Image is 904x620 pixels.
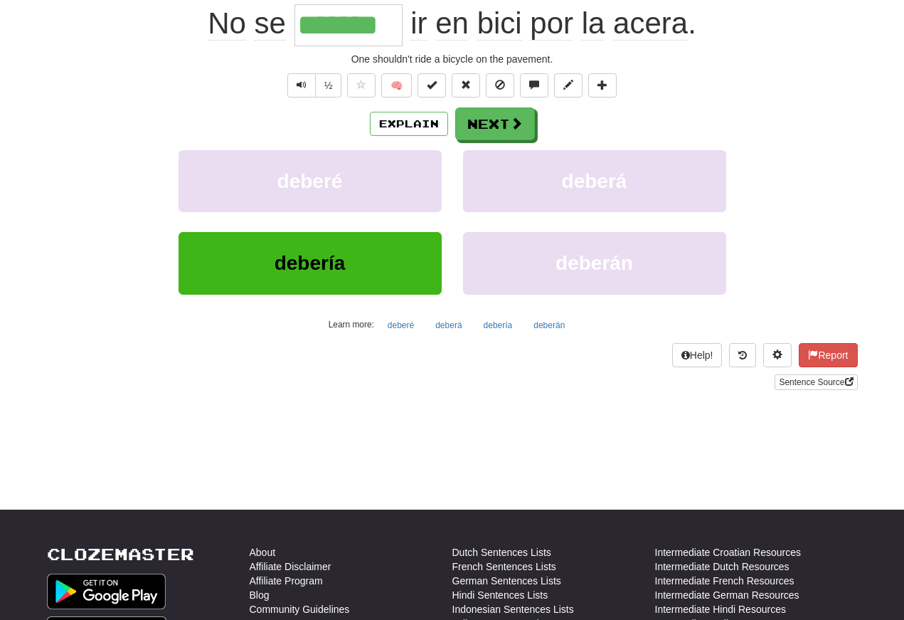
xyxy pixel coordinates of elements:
[380,315,422,336] button: deberé
[452,545,551,559] a: Dutch Sentences Lists
[655,588,799,602] a: Intermediate German Resources
[655,545,801,559] a: Intermediate Croatian Resources
[275,252,346,274] span: debería
[435,6,469,41] span: en
[250,545,276,559] a: About
[554,73,583,98] button: Edit sentence (alt+d)
[452,73,480,98] button: Reset to 0% Mastered (alt+r)
[455,107,535,140] button: Next
[179,232,442,294] button: debería
[729,343,756,367] button: Round history (alt+y)
[588,73,617,98] button: Add to collection (alt+a)
[47,574,166,609] img: Get it on Google Play
[255,6,286,41] span: se
[655,602,786,616] a: Intermediate Hindi Resources
[427,315,469,336] button: deberá
[285,73,342,98] div: Text-to-speech controls
[329,320,374,330] small: Learn more:
[672,343,723,367] button: Help!
[452,559,556,574] a: French Sentences Lists
[208,6,246,41] span: No
[582,6,605,41] span: la
[381,73,412,98] button: 🧠
[799,343,857,367] button: Report
[530,6,573,41] span: por
[775,374,857,390] a: Sentence Source
[287,73,316,98] button: Play sentence audio (ctl+space)
[452,574,561,588] a: German Sentences Lists
[250,574,323,588] a: Affiliate Program
[562,170,627,192] span: deberá
[655,574,794,588] a: Intermediate French Resources
[476,315,521,336] button: debería
[477,6,522,41] span: bici
[655,559,789,574] a: Intermediate Dutch Resources
[179,150,442,212] button: deberé
[486,73,514,98] button: Ignore sentence (alt+i)
[47,545,194,563] a: Clozemaster
[526,315,573,336] button: deberán
[452,602,574,616] a: Indonesian Sentences Lists
[370,112,448,136] button: Explain
[613,6,688,41] span: acera
[250,588,270,602] a: Blog
[520,73,548,98] button: Discuss sentence (alt+u)
[403,6,696,41] span: .
[347,73,376,98] button: Favorite sentence (alt+f)
[463,232,726,294] button: deberán
[315,73,342,98] button: ½
[452,588,548,602] a: Hindi Sentences Lists
[47,52,858,66] div: One shouldn't ride a bicycle on the pavement.
[463,150,726,212] button: deberá
[555,252,633,274] span: deberán
[250,559,331,574] a: Affiliate Disclaimer
[277,170,343,192] span: deberé
[410,6,427,41] span: ir
[250,602,350,616] a: Community Guidelines
[418,73,446,98] button: Set this sentence to 100% Mastered (alt+m)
